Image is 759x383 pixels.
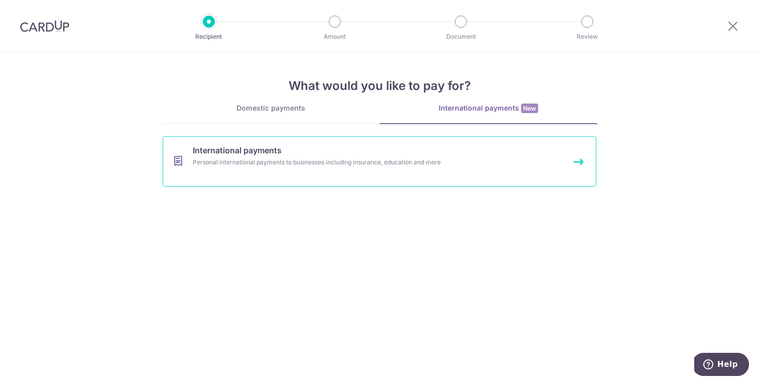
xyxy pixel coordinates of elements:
p: Recipient [172,32,246,42]
p: Document [424,32,498,42]
span: Help [23,7,44,16]
div: Domestic payments [162,103,379,113]
span: New [521,104,538,113]
h4: What would you like to pay for? [162,77,597,95]
a: International paymentsPersonal international payments to businesses including insurance, educatio... [163,136,596,186]
img: CardUp [20,20,69,32]
p: Review [550,32,624,42]
iframe: Opens a widget where you can find more information [694,353,749,378]
span: International payments [193,144,282,156]
div: International payments [379,103,597,114]
p: Amount [298,32,372,42]
div: Personal international payments to businesses including insurance, education and more [193,157,540,167]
